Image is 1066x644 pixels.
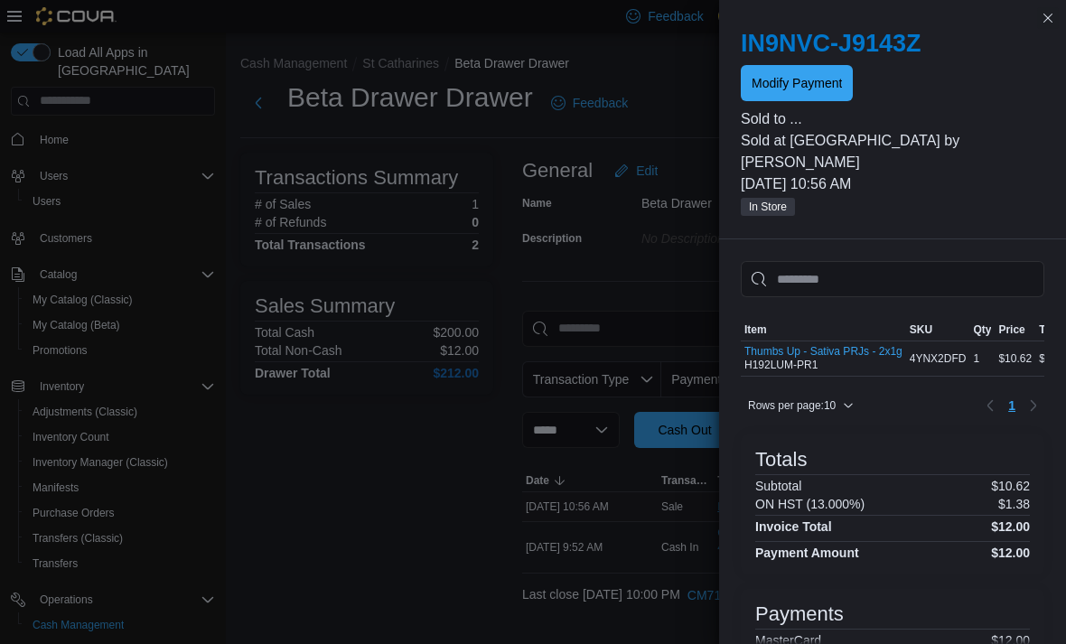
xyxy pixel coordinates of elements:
[755,519,832,534] h4: Invoice Total
[1001,391,1023,420] button: Page 1 of 1
[979,391,1044,420] nav: Pagination for table: MemoryTable from EuiInMemoryTable
[749,199,787,215] span: In Store
[906,319,970,341] button: SKU
[998,497,1030,511] p: $1.38
[755,497,865,511] h6: ON HST (13.000%)
[744,345,902,372] div: H192LUM-PR1
[741,261,1044,297] input: This is a search bar. As you type, the results lower in the page will automatically filter.
[752,74,842,92] span: Modify Payment
[741,173,1044,195] p: [DATE] 10:56 AM
[995,348,1035,369] div: $10.62
[1039,322,1064,337] span: Total
[1001,391,1023,420] ul: Pagination for table: MemoryTable from EuiInMemoryTable
[995,319,1035,341] button: Price
[1037,7,1059,29] button: Close this dialog
[991,519,1030,534] h4: $12.00
[741,395,861,416] button: Rows per page:10
[755,603,844,625] h3: Payments
[744,322,767,337] span: Item
[741,108,1044,130] p: Sold to ...
[973,322,991,337] span: Qty
[1008,397,1015,415] span: 1
[998,322,1024,337] span: Price
[748,398,836,413] span: Rows per page : 10
[969,319,995,341] button: Qty
[755,479,801,493] h6: Subtotal
[910,351,967,366] span: 4YNX2DFD
[741,198,795,216] span: In Store
[979,395,1001,416] button: Previous page
[755,449,807,471] h3: Totals
[755,546,859,560] h4: Payment Amount
[991,546,1030,560] h4: $12.00
[1023,395,1044,416] button: Next page
[969,348,995,369] div: 1
[741,319,906,341] button: Item
[910,322,932,337] span: SKU
[741,65,853,101] button: Modify Payment
[744,345,902,358] button: Thumbs Up - Sativa PRJs - 2x1g
[991,479,1030,493] p: $10.62
[741,130,1044,173] p: Sold at [GEOGRAPHIC_DATA] by [PERSON_NAME]
[741,29,1044,58] h2: IN9NVC-J9143Z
